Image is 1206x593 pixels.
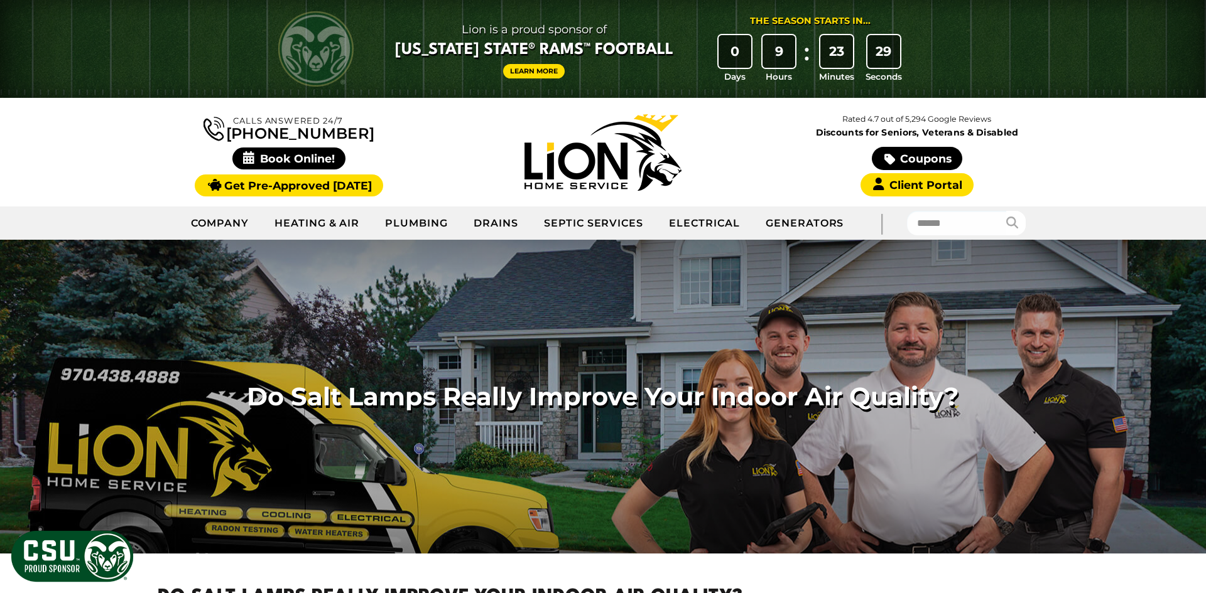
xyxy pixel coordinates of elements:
img: CSU Sponsor Badge [9,529,135,584]
span: Days [724,70,746,83]
div: 0 [719,35,751,68]
div: 9 [763,35,795,68]
a: Generators [753,208,857,239]
span: Lion is a proud sponsor of [395,19,673,40]
a: Learn More [503,64,565,78]
a: Get Pre-Approved [DATE] [195,174,383,196]
div: The Season Starts in... [750,14,871,28]
a: Company [178,208,262,239]
a: Septic Services [531,208,656,239]
span: Hours [766,70,792,83]
a: Electrical [656,208,753,239]
span: Book Online! [232,147,346,169]
p: Rated 4.7 out of 5,294 Google Reviews [760,112,1074,126]
span: Seconds [866,70,902,83]
span: Minutes [819,70,854,83]
span: [US_STATE] State® Rams™ Football [395,40,673,61]
div: 29 [867,35,900,68]
a: Plumbing [372,208,461,239]
a: [PHONE_NUMBER] [204,114,374,141]
div: : [801,35,813,83]
div: 23 [820,35,853,68]
img: Lion Home Service [524,114,682,191]
a: Client Portal [861,173,974,196]
img: CSU Rams logo [278,11,354,87]
div: | [856,206,906,240]
a: Drains [461,208,531,239]
a: Coupons [872,147,962,170]
a: Heating & Air [262,208,372,239]
span: Discounts for Seniors, Veterans & Disabled [763,128,1072,137]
